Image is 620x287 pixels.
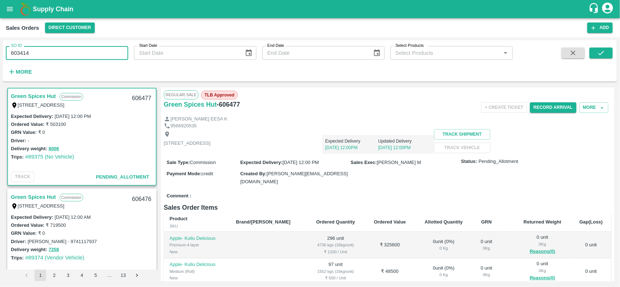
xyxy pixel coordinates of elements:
[11,247,47,252] label: Delivery weight:
[421,245,467,251] div: 0 Kg
[267,43,284,49] label: End Date
[11,154,24,160] label: Trips:
[312,249,359,255] div: ₹ 1100 / Unit
[11,255,24,261] label: Trips:
[588,3,601,16] div: customer-support
[478,271,495,278] div: 0 Kg
[479,158,518,165] span: Pending_Allotment
[11,222,44,228] label: Ordered Value:
[579,219,603,225] b: Gap(Loss)
[478,265,495,278] div: 0 unit
[28,138,29,143] label: -
[587,22,613,33] button: Add
[46,122,66,127] label: ₹ 503100
[164,99,217,110] h6: Green Spices Hut
[170,249,224,255] div: New
[127,90,155,107] div: 606477
[202,171,213,176] span: credit
[393,48,499,58] input: Select Products
[170,242,224,248] div: Premium-4 layer
[11,122,44,127] label: Ordered Value:
[307,258,365,285] td: 97 unit
[16,69,32,75] strong: More
[312,268,359,275] div: 1552 kgs (16kg/unit)
[6,66,34,78] button: More
[62,270,74,281] button: Go to page 3
[316,219,355,225] b: Ordered Quantity
[117,270,129,281] button: Go to page 13
[20,270,144,281] nav: pagination navigation
[217,99,240,110] h6: - 606477
[190,160,216,165] span: Commission
[35,270,46,281] button: page 1
[201,91,238,99] span: TLB Approved
[601,1,614,17] div: account of current user
[38,130,45,135] label: ₹ 0
[240,160,282,165] label: Expected Delivery :
[25,255,84,261] a: #89374 (Vendor Vehicle)
[312,242,359,248] div: 4736 kgs (16kg/unit)
[131,270,143,281] button: Go to next page
[571,232,611,258] td: 0 unit
[374,219,406,225] b: Ordered Value
[307,232,365,258] td: 296 unit
[421,238,467,252] div: 0 unit ( 0 %)
[38,230,45,236] label: ₹ 0
[6,23,39,33] div: Sales Orders
[33,4,588,14] a: Supply Chain
[11,43,22,49] label: SO ID
[378,138,431,144] p: Updated Delivery
[325,138,378,144] p: Expected Delivery
[571,258,611,285] td: 0 unit
[365,258,415,285] td: ₹ 48500
[11,138,26,143] label: Driver:
[425,219,463,225] b: Allotted Quantity
[28,239,97,244] label: [PERSON_NAME] - 9741117937
[421,265,467,278] div: 0 unit ( 0 %)
[520,267,565,274] div: 0 Kg
[167,193,191,200] label: Comment :
[478,238,495,252] div: 0 unit
[396,43,424,49] label: Select Products
[25,154,74,160] a: #89375 (No Vehicle)
[48,270,60,281] button: Go to page 2
[520,241,565,247] div: 0 Kg
[167,160,190,165] label: Sale Type :
[434,129,490,140] button: Track Shipment
[90,270,101,281] button: Go to page 5
[76,270,88,281] button: Go to page 4
[60,93,83,101] p: Commission
[18,203,65,209] label: [STREET_ADDRESS]
[242,46,256,60] button: Choose date
[49,145,59,153] button: 8006
[170,235,224,242] p: Apple- Kullu Delicious
[312,275,359,281] div: ₹ 500 / Unit
[170,123,196,130] p: 9566920535
[11,146,47,151] label: Delivery weight:
[60,194,83,201] p: Commission
[524,219,562,225] b: Returned Weight
[1,1,18,17] button: open drawer
[46,222,66,228] label: ₹ 719500
[6,46,128,60] input: Enter SO ID
[240,171,348,184] span: [PERSON_NAME][EMAIL_ADDRESS][DOMAIN_NAME]
[501,48,510,58] button: Open
[164,90,198,99] span: Regular Sale
[170,116,227,123] p: [PERSON_NAME] EESA K
[18,2,33,16] img: logo
[370,46,384,60] button: Choose date
[520,261,565,282] div: 0 unit
[325,144,378,151] p: [DATE] 12:00PM
[481,219,492,225] b: GRN
[579,102,608,113] button: More
[11,114,53,119] label: Expected Delivery :
[167,171,202,176] label: Payment Mode :
[170,216,187,221] b: Product
[170,275,224,281] div: New
[54,214,90,220] label: [DATE] 12:00 AM
[170,261,224,268] p: Apple- Kullu Delicious
[240,171,267,176] label: Created By :
[45,22,95,33] button: Select DC
[96,174,149,180] span: Pending_Allotment
[530,102,576,113] button: Record Arrival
